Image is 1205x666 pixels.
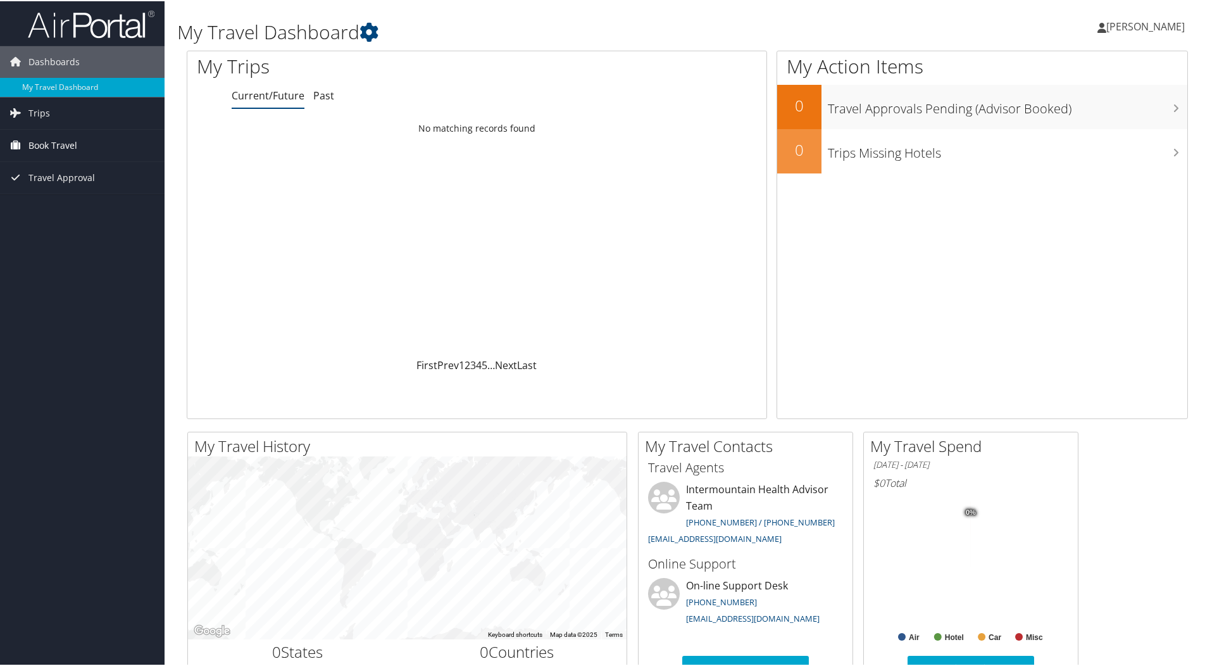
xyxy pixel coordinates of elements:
[648,532,782,543] a: [EMAIL_ADDRESS][DOMAIN_NAME]
[272,640,281,661] span: 0
[487,357,495,371] span: …
[191,622,233,638] img: Google
[495,357,517,371] a: Next
[645,434,852,456] h2: My Travel Contacts
[945,632,964,641] text: Hotel
[777,138,821,160] h2: 0
[550,630,597,637] span: Map data ©2025
[870,434,1078,456] h2: My Travel Spend
[642,577,849,629] li: On-line Support Desk
[197,640,398,662] h2: States
[194,434,627,456] h2: My Travel History
[648,458,843,475] h3: Travel Agents
[459,357,465,371] a: 1
[873,475,1068,489] h6: Total
[517,357,537,371] a: Last
[28,96,50,128] span: Trips
[605,630,623,637] a: Terms (opens in new tab)
[777,84,1187,128] a: 0Travel Approvals Pending (Advisor Booked)
[177,18,858,44] h1: My Travel Dashboard
[1026,632,1043,641] text: Misc
[191,622,233,638] a: Open this area in Google Maps (opens a new window)
[28,129,77,160] span: Book Travel
[480,640,489,661] span: 0
[909,632,920,641] text: Air
[1106,18,1185,32] span: [PERSON_NAME]
[648,554,843,572] h3: Online Support
[416,357,437,371] a: First
[828,137,1187,161] h3: Trips Missing Hotels
[828,92,1187,116] h3: Travel Approvals Pending (Advisor Booked)
[28,8,154,38] img: airportal-logo.png
[417,640,618,662] h2: Countries
[476,357,482,371] a: 4
[197,52,516,79] h1: My Trips
[873,475,885,489] span: $0
[28,45,80,77] span: Dashboards
[482,357,487,371] a: 5
[187,116,766,139] td: No matching records found
[873,458,1068,470] h6: [DATE] - [DATE]
[777,128,1187,172] a: 0Trips Missing Hotels
[28,161,95,192] span: Travel Approval
[777,52,1187,79] h1: My Action Items
[686,612,820,623] a: [EMAIL_ADDRESS][DOMAIN_NAME]
[488,629,542,638] button: Keyboard shortcuts
[989,632,1001,641] text: Car
[313,87,334,101] a: Past
[437,357,459,371] a: Prev
[1097,6,1197,44] a: [PERSON_NAME]
[966,508,976,515] tspan: 0%
[465,357,470,371] a: 2
[642,481,849,548] li: Intermountain Health Advisor Team
[232,87,304,101] a: Current/Future
[686,595,757,606] a: [PHONE_NUMBER]
[470,357,476,371] a: 3
[777,94,821,115] h2: 0
[686,515,835,527] a: [PHONE_NUMBER] / [PHONE_NUMBER]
